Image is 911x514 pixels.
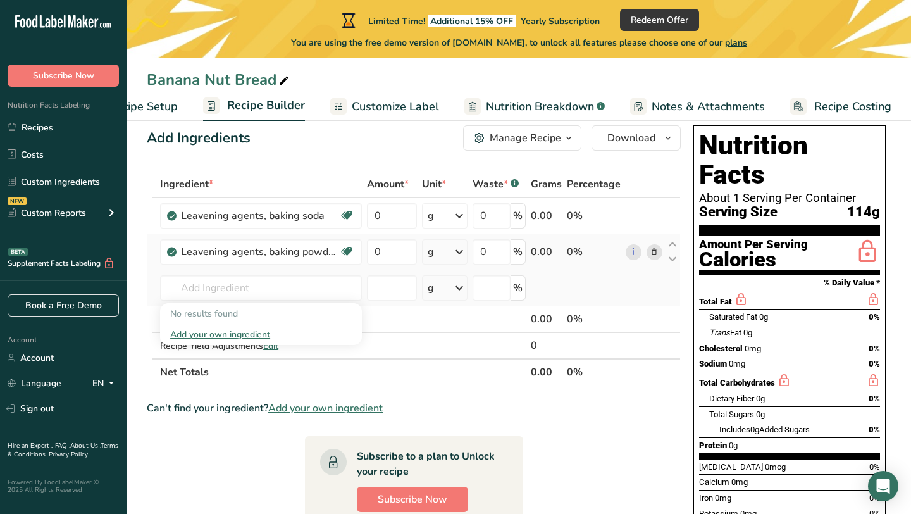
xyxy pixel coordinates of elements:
[170,328,352,341] div: Add your own ingredient
[709,410,754,419] span: Total Sugars
[428,208,434,223] div: g
[725,37,747,49] span: plans
[699,251,808,269] div: Calories
[464,92,605,121] a: Nutrition Breakdown
[181,208,339,223] div: Leavening agents, baking soda
[428,15,516,27] span: Additional 15% OFF
[8,65,119,87] button: Subscribe Now
[531,244,562,260] div: 0.00
[699,192,880,204] div: About 1 Serving Per Container
[203,91,305,122] a: Recipe Builder
[699,378,775,387] span: Total Carbohydrates
[731,477,748,487] span: 0mg
[352,98,439,115] span: Customize Label
[699,297,732,306] span: Total Fat
[869,359,880,368] span: 0%
[699,344,743,353] span: Cholesterol
[357,449,498,479] div: Subscribe to a plan to Unlock your recipe
[631,13,688,27] span: Redeem Offer
[33,69,94,82] span: Subscribe Now
[567,177,621,192] span: Percentage
[709,394,754,403] span: Dietary Fiber
[750,425,759,434] span: 0g
[869,425,880,434] span: 0%
[55,441,70,450] a: FAQ .
[869,312,880,322] span: 0%
[564,358,623,385] th: 0%
[743,328,752,337] span: 0g
[630,92,765,121] a: Notes & Attachments
[592,125,681,151] button: Download
[652,98,765,115] span: Notes & Attachments
[567,208,621,223] div: 0%
[8,441,118,459] a: Terms & Conditions .
[790,92,891,121] a: Recipe Costing
[85,92,178,121] a: Recipe Setup
[8,248,28,256] div: BETA
[8,372,61,394] a: Language
[291,36,747,49] span: You are using the free demo version of [DOMAIN_NAME], to unlock all features please choose one of...
[528,358,564,385] th: 0.00
[109,98,178,115] span: Recipe Setup
[160,324,362,345] div: Add your own ingredient
[626,244,641,260] a: i
[160,303,362,324] div: No results found
[699,477,729,487] span: Calcium
[8,479,119,494] div: Powered By FoodLabelMaker © 2025 All Rights Reserved
[847,204,880,220] span: 114g
[463,125,581,151] button: Manage Recipe
[531,208,562,223] div: 0.00
[8,294,119,317] a: Book a Free Demo
[709,328,741,337] span: Fat
[699,359,727,368] span: Sodium
[147,68,292,91] div: Banana Nut Bread
[160,275,362,301] input: Add Ingredient
[567,244,621,260] div: 0%
[756,410,765,419] span: 0g
[486,98,594,115] span: Nutrition Breakdown
[8,197,27,205] div: NEW
[699,131,880,189] h1: Nutrition Facts
[521,15,600,27] span: Yearly Subscription
[357,487,468,512] button: Subscribe Now
[814,98,891,115] span: Recipe Costing
[378,492,447,507] span: Subscribe Now
[567,311,621,327] div: 0%
[759,312,768,322] span: 0g
[715,493,731,503] span: 0mg
[263,340,278,352] span: Edit
[729,441,738,450] span: 0g
[869,344,880,353] span: 0%
[531,338,562,353] div: 0
[607,130,655,146] span: Download
[147,128,251,149] div: Add Ingredients
[729,359,745,368] span: 0mg
[330,92,439,121] a: Customize Label
[339,13,600,28] div: Limited Time!
[160,339,362,353] div: Recipe Yield Adjustments
[699,462,763,472] span: [MEDICAL_DATA]
[422,177,446,192] span: Unit
[473,177,519,192] div: Waste
[699,204,778,220] span: Serving Size
[147,401,681,416] div: Can't find your ingredient?
[227,97,305,114] span: Recipe Builder
[70,441,101,450] a: About Us .
[428,244,434,260] div: g
[160,177,213,192] span: Ingredient
[8,441,53,450] a: Hire an Expert .
[490,130,561,146] div: Manage Recipe
[8,206,86,220] div: Custom Reports
[869,493,880,503] span: 0%
[92,376,119,391] div: EN
[49,450,88,459] a: Privacy Policy
[745,344,761,353] span: 0mg
[765,462,786,472] span: 0mcg
[709,312,757,322] span: Saturated Fat
[531,177,562,192] span: Grams
[699,275,880,291] section: % Daily Value *
[367,177,409,192] span: Amount
[428,280,434,296] div: g
[869,462,880,472] span: 0%
[699,441,727,450] span: Protein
